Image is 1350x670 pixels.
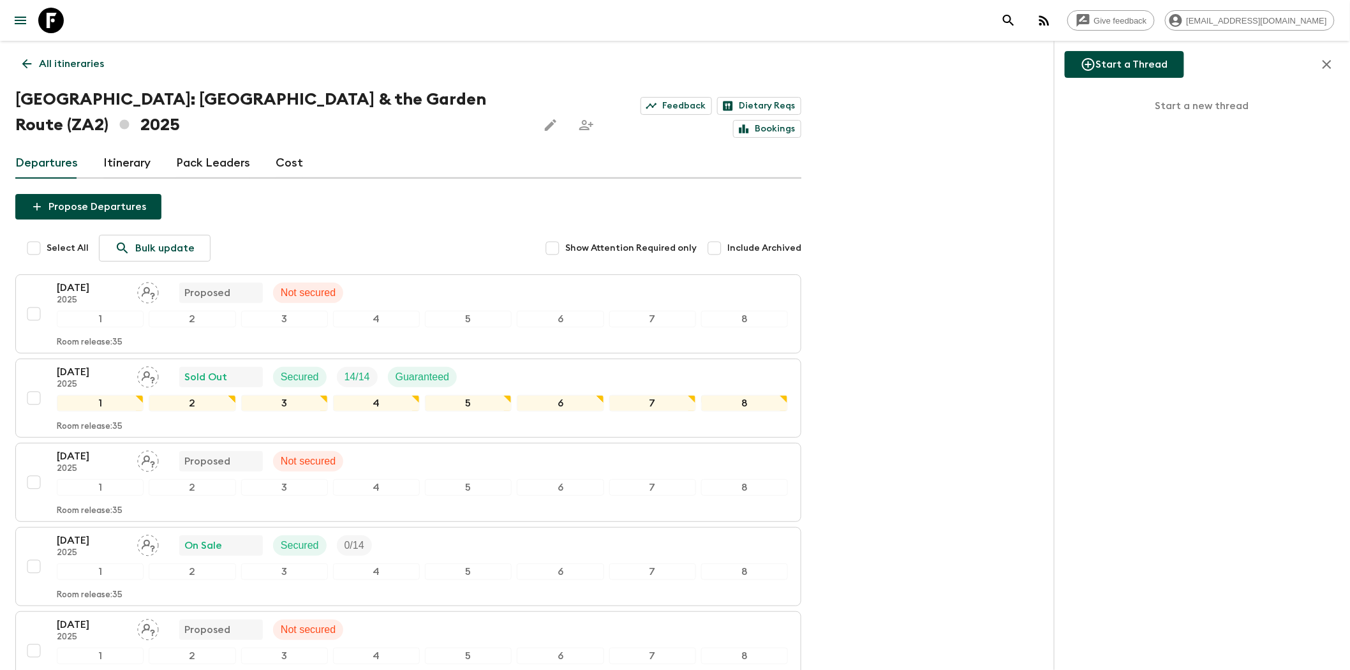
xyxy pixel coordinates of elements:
[57,449,127,464] p: [DATE]
[517,479,604,496] div: 6
[273,367,327,387] div: Secured
[135,241,195,256] p: Bulk update
[733,120,801,138] a: Bookings
[57,380,127,390] p: 2025
[281,454,336,469] p: Not secured
[99,235,211,262] a: Bulk update
[396,369,450,385] p: Guaranteed
[517,648,604,664] div: 6
[517,395,604,412] div: 6
[149,395,235,412] div: 2
[701,311,788,327] div: 8
[273,620,343,640] div: Not secured
[333,563,420,580] div: 4
[15,359,801,438] button: [DATE]2025Assign pack leaderSold OutSecuredTrip FillGuaranteed12345678Room release:35
[57,280,127,295] p: [DATE]
[1065,88,1340,124] p: Start a new thread
[333,479,420,496] div: 4
[281,369,319,385] p: Secured
[57,533,127,548] p: [DATE]
[8,8,33,33] button: menu
[57,364,127,380] p: [DATE]
[15,194,161,220] button: Propose Departures
[701,395,788,412] div: 8
[15,443,801,522] button: [DATE]2025Assign pack leaderProposedNot secured12345678Room release:35
[609,395,696,412] div: 7
[184,538,222,553] p: On Sale
[538,112,563,138] button: Edit this itinerary
[57,506,122,516] p: Room release: 35
[57,617,127,632] p: [DATE]
[149,563,235,580] div: 2
[1067,10,1155,31] a: Give feedback
[57,632,127,643] p: 2025
[701,648,788,664] div: 8
[565,242,697,255] span: Show Attention Required only
[57,422,122,432] p: Room release: 35
[57,479,144,496] div: 1
[281,538,319,553] p: Secured
[425,648,512,664] div: 5
[47,242,89,255] span: Select All
[641,97,712,115] a: Feedback
[345,369,370,385] p: 14 / 14
[15,274,801,354] button: [DATE]2025Assign pack leaderProposedNot secured12345678Room release:35
[1065,51,1184,78] button: Start a Thread
[273,451,343,472] div: Not secured
[137,623,159,633] span: Assign pack leader
[15,87,528,138] h1: [GEOGRAPHIC_DATA]: [GEOGRAPHIC_DATA] & the Garden Route (ZA2) 2025
[57,295,127,306] p: 2025
[149,311,235,327] div: 2
[273,283,343,303] div: Not secured
[137,539,159,549] span: Assign pack leader
[337,367,378,387] div: Trip Fill
[15,148,78,179] a: Departures
[57,464,127,474] p: 2025
[609,479,696,496] div: 7
[425,563,512,580] div: 5
[333,648,420,664] div: 4
[57,395,144,412] div: 1
[241,563,328,580] div: 3
[184,454,230,469] p: Proposed
[345,538,364,553] p: 0 / 14
[517,563,604,580] div: 6
[103,148,151,179] a: Itinerary
[609,563,696,580] div: 7
[276,148,303,179] a: Cost
[996,8,1021,33] button: search adventures
[57,338,122,348] p: Room release: 35
[184,622,230,637] p: Proposed
[1180,16,1334,26] span: [EMAIL_ADDRESS][DOMAIN_NAME]
[241,479,328,496] div: 3
[281,285,336,301] p: Not secured
[1165,10,1335,31] div: [EMAIL_ADDRESS][DOMAIN_NAME]
[137,454,159,465] span: Assign pack leader
[15,51,111,77] a: All itineraries
[1087,16,1154,26] span: Give feedback
[57,590,122,600] p: Room release: 35
[241,395,328,412] div: 3
[717,97,801,115] a: Dietary Reqs
[701,479,788,496] div: 8
[149,648,235,664] div: 2
[273,535,327,556] div: Secured
[609,311,696,327] div: 7
[609,648,696,664] div: 7
[184,369,227,385] p: Sold Out
[333,395,420,412] div: 4
[241,648,328,664] div: 3
[57,548,127,558] p: 2025
[39,56,104,71] p: All itineraries
[727,242,801,255] span: Include Archived
[281,622,336,637] p: Not secured
[241,311,328,327] div: 3
[517,311,604,327] div: 6
[137,370,159,380] span: Assign pack leader
[57,311,144,327] div: 1
[333,311,420,327] div: 4
[701,563,788,580] div: 8
[425,479,512,496] div: 5
[137,286,159,296] span: Assign pack leader
[57,563,144,580] div: 1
